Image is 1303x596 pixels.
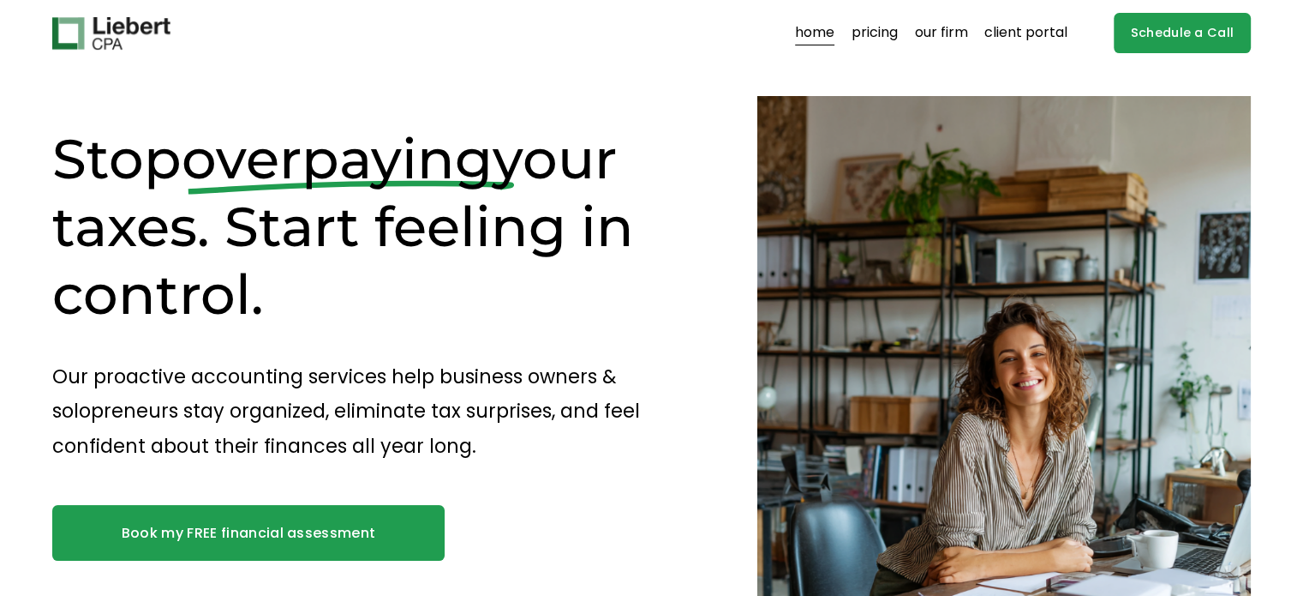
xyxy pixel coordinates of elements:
a: client portal [984,20,1067,47]
a: home [795,20,834,47]
a: Book my FREE financial assessment [52,505,445,560]
p: Our proactive accounting services help business owners & solopreneurs stay organized, eliminate t... [52,359,696,463]
span: overpaying [182,125,493,192]
a: Schedule a Call [1114,13,1252,53]
a: our firm [915,20,968,47]
h1: Stop your taxes. Start feeling in control. [52,125,696,328]
a: pricing [852,20,898,47]
img: Liebert CPA [52,17,170,50]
